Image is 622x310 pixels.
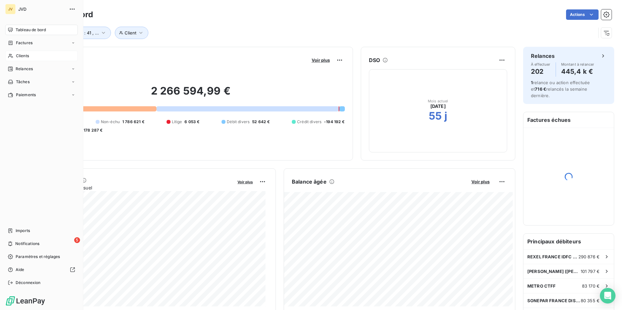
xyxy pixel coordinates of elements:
[429,110,442,123] h2: 55
[531,80,590,98] span: relance ou action effectuée et relancés la semaine dernière.
[74,237,80,243] span: 5
[237,180,253,184] span: Voir plus
[535,86,546,92] span: 716 €
[561,66,594,77] h4: 445,4 k €
[581,269,600,274] span: 101 797 €
[600,288,615,304] div: Open Intercom Messenger
[312,58,330,63] span: Voir plus
[37,84,345,104] h2: 2 266 594,99 €
[582,283,600,289] span: 83 170 €
[16,79,30,85] span: Tâches
[236,179,255,185] button: Voir plus
[297,119,321,125] span: Crédit divers
[16,92,36,98] span: Paiements
[310,57,332,63] button: Voir plus
[101,119,120,125] span: Non-échu
[125,30,136,35] span: Client
[5,4,16,14] div: JV
[430,103,446,110] span: [DATE]
[16,280,41,286] span: Déconnexion
[16,27,46,33] span: Tableau de bord
[5,265,78,275] a: Aide
[369,56,380,64] h6: DSO
[561,62,594,66] span: Montant à relancer
[324,119,345,125] span: -194 192 €
[227,119,250,125] span: Débit divers
[16,228,30,234] span: Imports
[115,27,148,39] button: Client
[292,178,327,186] h6: Balance âgée
[471,179,490,184] span: Voir plus
[527,283,556,289] span: METRO CTFF
[581,298,600,303] span: 80 355 €
[566,9,599,20] button: Actions
[16,40,33,46] span: Factures
[172,119,182,125] span: Litige
[16,267,24,273] span: Aide
[444,110,447,123] h2: j
[578,254,600,259] span: 290 876 €
[527,269,581,274] span: [PERSON_NAME] ([PERSON_NAME])
[82,127,103,133] span: -178 287 €
[18,6,65,12] span: JVD
[527,254,578,259] span: REXEL FRANCE IDFC (MEUNG)
[16,53,29,59] span: Clients
[16,66,33,72] span: Relances
[531,62,550,66] span: À effectuer
[531,66,550,77] h4: 202
[252,119,270,125] span: 52 642 €
[531,52,555,60] h6: Relances
[469,179,492,185] button: Voir plus
[428,99,448,103] span: Mois actuel
[37,184,233,191] span: Chiffre d'affaires mensuel
[531,80,533,85] span: 1
[5,296,46,306] img: Logo LeanPay
[16,254,60,260] span: Paramètres et réglages
[523,112,614,128] h6: Factures échues
[527,298,581,303] span: SONEPAR FRANCE DISTRIBUTION
[184,119,199,125] span: 6 053 €
[122,119,144,125] span: 1 786 621 €
[15,241,39,247] span: Notifications
[523,234,614,249] h6: Principaux débiteurs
